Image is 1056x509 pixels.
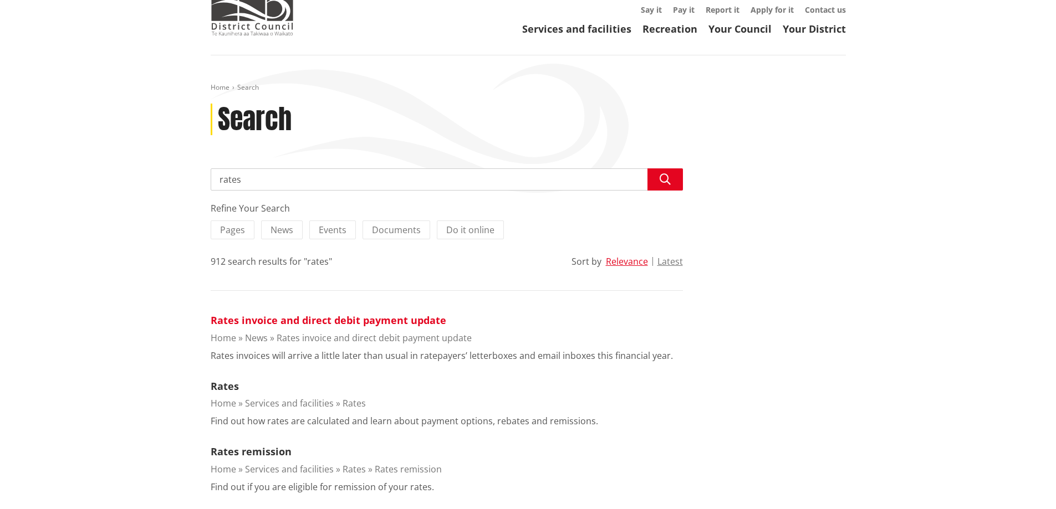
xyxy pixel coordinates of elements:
a: Recreation [642,22,697,35]
span: Search [237,83,259,92]
a: Rates invoice and direct debit payment update [277,332,472,344]
a: Home [211,83,229,92]
span: News [271,224,293,236]
a: News [245,332,268,344]
a: Contact us [805,4,846,15]
a: Services and facilities [245,397,334,409]
div: Refine Your Search [211,202,683,215]
a: Rates remission [375,463,442,475]
button: Relevance [606,256,648,266]
a: Pay it [673,4,695,15]
a: Report it [706,4,739,15]
a: Rates remission [211,445,292,458]
a: Your Council [708,22,772,35]
a: Services and facilities [245,463,334,475]
p: Find out if you are eligible for remission of your rates. [211,480,434,493]
a: Home [211,397,236,409]
div: 912 search results for "rates" [211,255,332,268]
input: Search input [211,168,683,191]
h1: Search [218,104,292,136]
span: Pages [220,224,245,236]
p: Find out how rates are calculated and learn about payment options, rebates and remissions. [211,414,598,428]
a: Home [211,332,236,344]
a: Services and facilities [522,22,631,35]
a: Say it [641,4,662,15]
nav: breadcrumb [211,83,846,92]
a: Apply for it [751,4,794,15]
iframe: Messenger Launcher [1005,462,1045,502]
a: Your District [783,22,846,35]
div: Sort by [572,255,601,268]
span: Documents [372,224,421,236]
button: Latest [657,256,683,266]
p: Rates invoices will arrive a little later than usual in ratepayers’ letterboxes and email inboxes... [211,349,673,362]
a: Rates [211,379,239,393]
a: Rates invoice and direct debit payment update [211,313,446,327]
span: Do it online [446,224,494,236]
span: Events [319,224,346,236]
a: Home [211,463,236,475]
a: Rates [343,463,366,475]
a: Rates [343,397,366,409]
